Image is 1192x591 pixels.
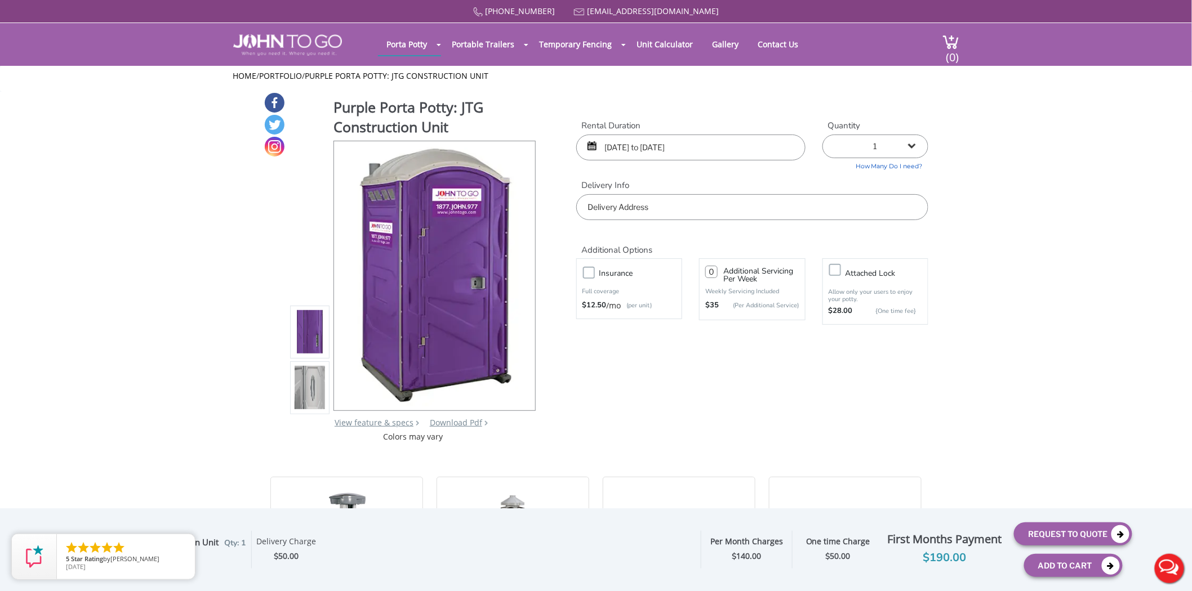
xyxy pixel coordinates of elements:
[1147,546,1192,591] button: Live Chat
[1024,554,1123,577] button: Add To Cart
[587,6,719,16] a: [EMAIL_ADDRESS][DOMAIN_NAME]
[473,7,483,17] img: Call
[737,550,762,561] span: 140.00
[233,70,959,82] ul: / /
[822,120,928,132] label: Quantity
[295,199,325,464] img: Product
[100,541,114,554] li: 
[295,254,325,520] img: Product
[621,300,652,311] p: (per unit)
[705,266,718,278] input: 0
[582,300,607,311] strong: $12.50
[65,541,78,554] li: 
[349,141,521,406] img: Product
[576,135,806,160] input: Start date | End date
[256,550,316,563] div: $
[487,491,538,581] img: 17
[576,194,928,220] input: Delivery Address
[278,550,299,561] span: 50.00
[233,70,257,81] a: Home
[23,545,46,568] img: Review Rating
[829,288,922,303] p: Allow only your users to enjoy your potty.
[66,556,186,563] span: by
[66,554,69,563] span: 5
[110,554,159,563] span: [PERSON_NAME]
[576,120,806,132] label: Rental Duration
[224,538,246,548] span: Qty: 1
[705,287,799,295] p: Weekly Servicing Included
[628,33,701,55] a: Unit Calculator
[582,286,676,297] p: Full coverage
[884,530,1006,549] div: First Months Payment
[485,6,555,16] a: [PHONE_NUMBER]
[576,180,928,191] label: Delivery Info
[265,93,284,113] a: Facebook
[705,300,719,311] strong: $35
[265,137,284,156] a: Instagram
[749,33,807,55] a: Contact Us
[806,536,870,547] strong: One time Charge
[484,420,488,426] img: chevron.png
[732,551,762,562] strong: $
[66,562,86,571] span: [DATE]
[430,417,482,428] a: Download Pdf
[416,420,419,426] img: right arrow icon
[942,34,959,50] img: cart a
[256,536,316,550] div: Delivery Charge
[531,33,620,55] a: Temporary Fencing
[946,41,959,65] span: (0)
[723,267,799,283] h3: Additional Servicing Per Week
[233,34,342,56] img: JOHN to go
[710,536,783,547] strong: Per Month Charges
[443,33,523,55] a: Portable Trailers
[1014,522,1132,545] button: Request To Quote
[290,431,536,442] div: Colors may vary
[582,300,676,311] div: /mo
[884,549,1006,567] div: $190.00
[576,231,928,256] h2: Additional Options
[88,541,102,554] li: 
[305,70,489,81] a: Purple Porta Potty: JTG Construction Unit
[719,301,799,310] p: (Per Additional Service)
[335,417,413,428] a: View feature & specs
[826,551,851,562] strong: $
[829,306,853,317] strong: $28.00
[800,491,890,581] img: 17
[112,541,126,554] li: 
[317,491,377,581] img: 17
[599,266,687,280] h3: Insurance
[846,266,933,280] h3: Attached lock
[71,554,103,563] span: Star Rating
[822,158,928,171] a: How Many Do I need?
[704,33,747,55] a: Gallery
[77,541,90,554] li: 
[574,8,585,16] img: Mail
[260,70,303,81] a: Portfolio
[265,115,284,135] a: Twitter
[378,33,435,55] a: Porta Potty
[859,306,917,317] p: {One time fee}
[830,550,851,561] span: 50.00
[615,491,744,581] img: 17
[333,97,536,140] h1: Purple Porta Potty: JTG Construction Unit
